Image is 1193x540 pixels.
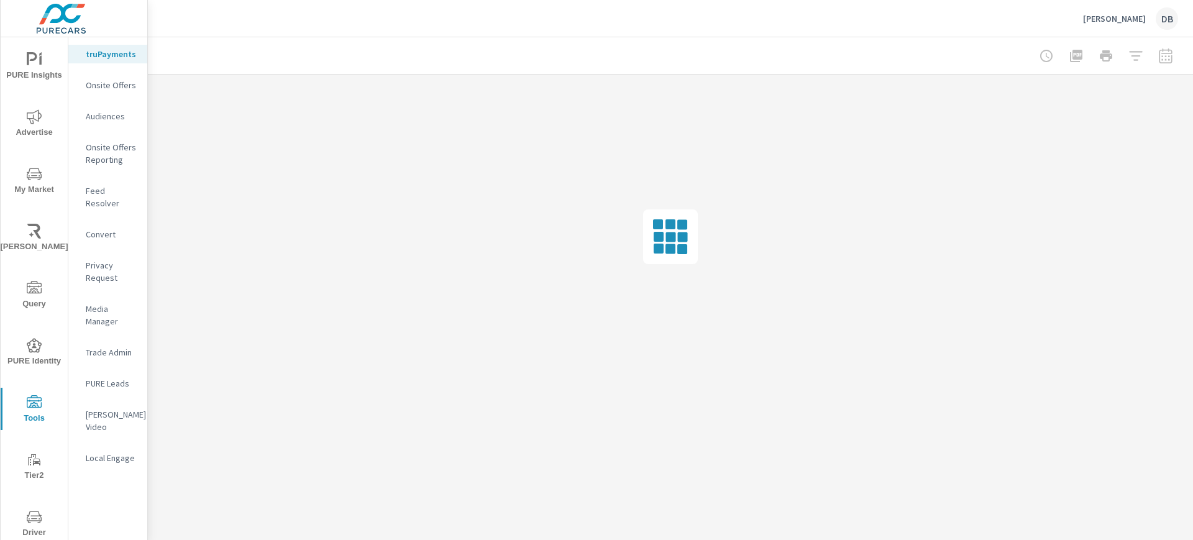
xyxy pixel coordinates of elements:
[68,181,147,213] div: Feed Resolver
[4,52,64,83] span: PURE Insights
[86,377,137,390] p: PURE Leads
[4,452,64,483] span: Tier2
[4,510,64,540] span: Driver
[86,48,137,60] p: truPayments
[68,76,147,94] div: Onsite Offers
[68,45,147,63] div: truPayments
[68,138,147,169] div: Onsite Offers Reporting
[86,259,137,284] p: Privacy Request
[86,346,137,359] p: Trade Admin
[68,300,147,331] div: Media Manager
[86,141,137,166] p: Onsite Offers Reporting
[4,338,64,368] span: PURE Identity
[68,343,147,362] div: Trade Admin
[68,449,147,467] div: Local Engage
[1156,7,1178,30] div: DB
[68,256,147,287] div: Privacy Request
[1083,13,1146,24] p: [PERSON_NAME]
[4,109,64,140] span: Advertise
[86,452,137,464] p: Local Engage
[86,110,137,122] p: Audiences
[4,281,64,311] span: Query
[86,79,137,91] p: Onsite Offers
[4,224,64,254] span: [PERSON_NAME]
[68,374,147,393] div: PURE Leads
[68,107,147,126] div: Audiences
[86,228,137,240] p: Convert
[68,405,147,436] div: [PERSON_NAME] Video
[4,395,64,426] span: Tools
[86,303,137,327] p: Media Manager
[86,185,137,209] p: Feed Resolver
[4,167,64,197] span: My Market
[68,225,147,244] div: Convert
[86,408,137,433] p: [PERSON_NAME] Video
